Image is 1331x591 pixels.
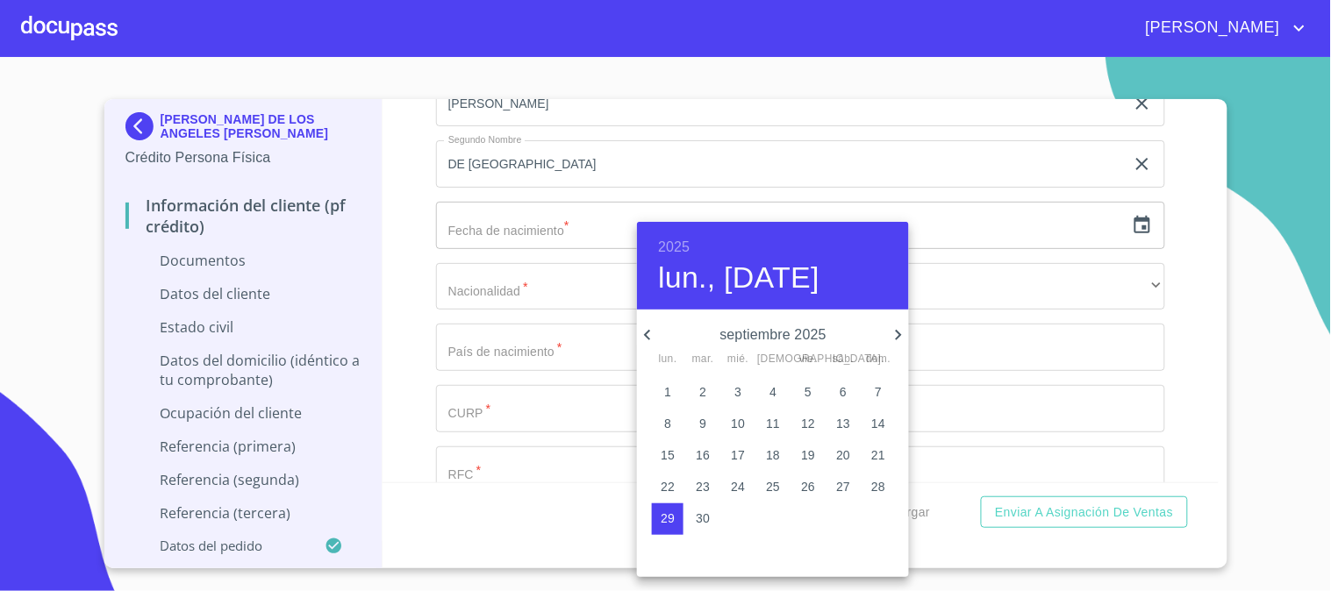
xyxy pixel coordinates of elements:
[722,377,754,409] button: 3
[757,440,789,472] button: 18
[731,415,745,432] p: 10
[792,409,824,440] button: 12
[722,351,754,368] span: mié.
[757,409,789,440] button: 11
[731,446,745,464] p: 17
[862,409,894,440] button: 14
[801,478,815,495] p: 26
[862,440,894,472] button: 21
[757,472,789,503] button: 25
[696,478,710,495] p: 23
[757,351,789,368] span: [DEMOGRAPHIC_DATA].
[699,383,706,401] p: 2
[734,383,741,401] p: 3
[769,383,776,401] p: 4
[792,440,824,472] button: 19
[687,472,719,503] button: 23
[862,472,894,503] button: 28
[658,324,888,345] p: septiembre 2025
[836,478,850,495] p: 27
[766,446,780,464] p: 18
[687,377,719,409] button: 2
[687,409,719,440] button: 9
[836,415,850,432] p: 13
[871,478,885,495] p: 28
[731,478,745,495] p: 24
[652,440,683,472] button: 15
[661,509,675,527] p: 29
[699,415,706,432] p: 9
[658,235,690,260] button: 2025
[827,440,859,472] button: 20
[696,509,710,527] p: 30
[871,415,885,432] p: 14
[664,415,671,432] p: 8
[687,503,719,535] button: 30
[664,383,671,401] p: 1
[792,351,824,368] span: vie.
[801,415,815,432] p: 12
[661,446,675,464] p: 15
[696,446,710,464] p: 16
[757,377,789,409] button: 4
[827,351,859,368] span: sáb.
[766,478,780,495] p: 25
[792,377,824,409] button: 5
[792,472,824,503] button: 26
[766,415,780,432] p: 11
[652,503,683,535] button: 29
[871,446,885,464] p: 21
[827,377,859,409] button: 6
[722,472,754,503] button: 24
[862,351,894,368] span: dom.
[827,409,859,440] button: 13
[827,472,859,503] button: 27
[687,440,719,472] button: 16
[862,377,894,409] button: 7
[658,260,819,296] button: lun., [DATE]
[836,446,850,464] p: 20
[652,409,683,440] button: 8
[652,351,683,368] span: lun.
[722,409,754,440] button: 10
[652,472,683,503] button: 22
[722,440,754,472] button: 17
[805,383,812,401] p: 5
[840,383,847,401] p: 6
[801,446,815,464] p: 19
[687,351,719,368] span: mar.
[652,377,683,409] button: 1
[875,383,882,401] p: 7
[661,478,675,495] p: 22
